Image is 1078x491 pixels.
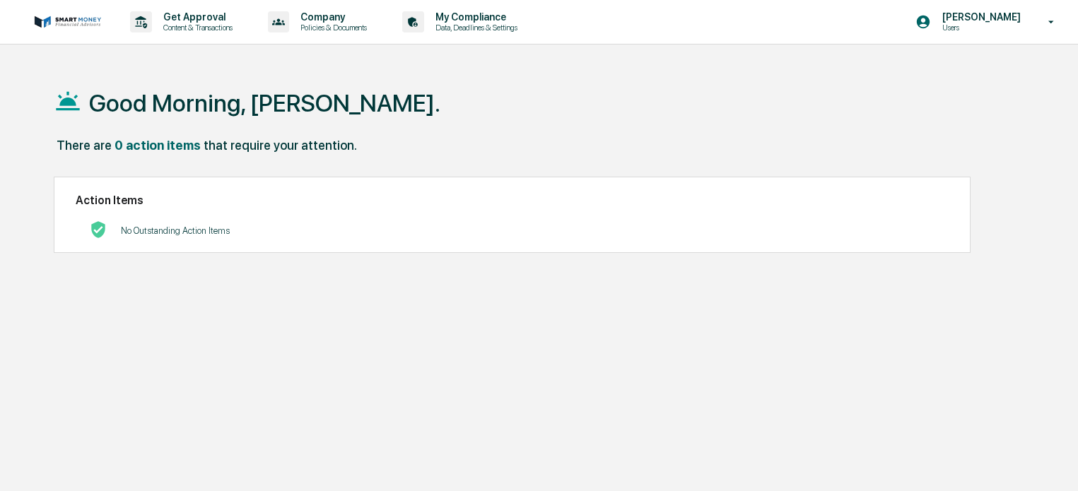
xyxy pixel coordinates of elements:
div: that require your attention. [204,138,357,153]
p: My Compliance [424,11,525,23]
p: Company [289,11,374,23]
h1: Good Morning, [PERSON_NAME]. [89,89,440,117]
h2: Action Items [76,194,949,207]
img: logo [34,16,102,28]
img: No Actions logo [90,221,107,238]
p: Content & Transactions [152,23,240,32]
p: Policies & Documents [289,23,374,32]
p: [PERSON_NAME] [931,11,1028,23]
p: Data, Deadlines & Settings [424,23,525,32]
div: There are [57,138,112,153]
p: Get Approval [152,11,240,23]
p: No Outstanding Action Items [121,225,230,236]
p: Users [931,23,1028,32]
div: 0 action items [115,138,201,153]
